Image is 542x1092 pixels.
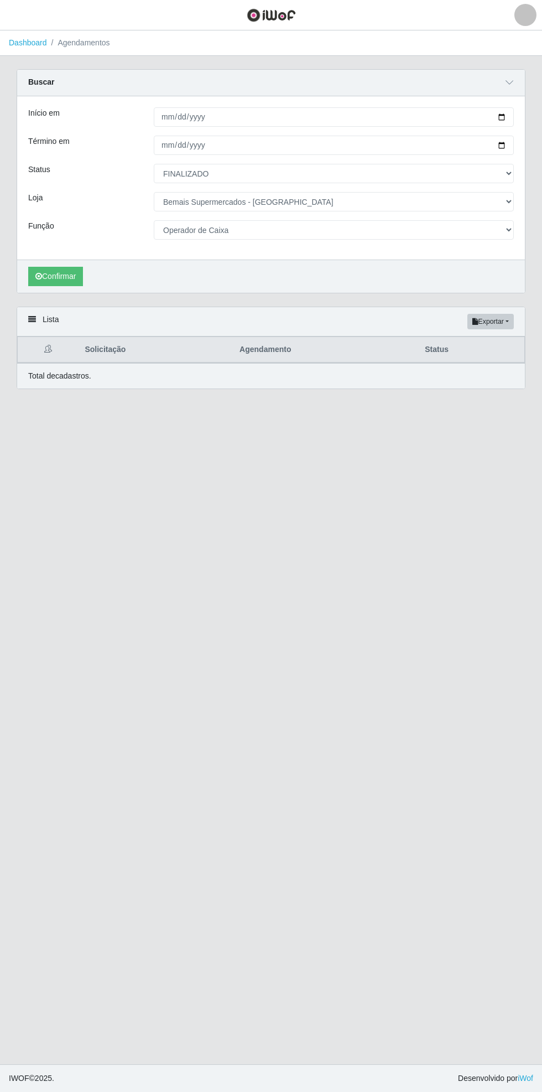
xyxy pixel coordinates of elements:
th: Agendamento [233,337,418,363]
th: Status [418,337,524,363]
li: Agendamentos [47,37,110,49]
label: Função [28,220,54,232]
th: Solicitação [78,337,233,363]
label: Início em [28,107,60,119]
a: Dashboard [9,38,47,47]
div: Lista [17,307,525,337]
input: 00/00/0000 [154,107,514,127]
p: Total de cadastros. [28,370,91,382]
label: Loja [28,192,43,204]
button: Exportar [467,314,514,329]
span: © 2025 . [9,1073,54,1084]
label: Status [28,164,50,175]
input: 00/00/0000 [154,136,514,155]
span: IWOF [9,1074,29,1083]
button: Confirmar [28,267,83,286]
span: Desenvolvido por [458,1073,533,1084]
label: Término em [28,136,70,147]
strong: Buscar [28,77,54,86]
a: iWof [518,1074,533,1083]
img: CoreUI Logo [247,8,296,22]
